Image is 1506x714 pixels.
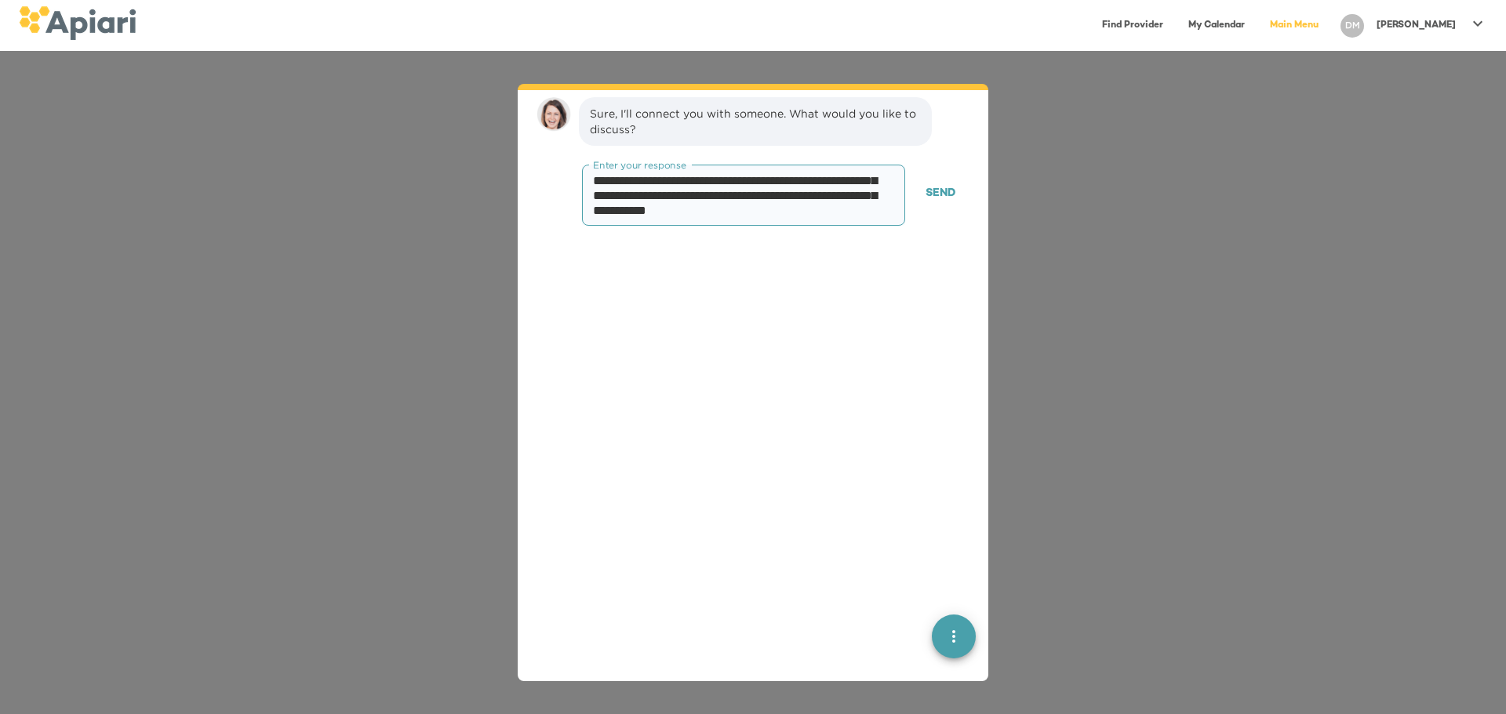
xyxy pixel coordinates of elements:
[1340,14,1364,38] div: DM
[537,97,571,132] img: amy.37686e0395c82528988e.png
[1260,9,1328,42] a: Main Menu
[1377,19,1456,32] p: [PERSON_NAME]
[1093,9,1173,42] a: Find Provider
[590,106,921,137] div: Sure, I'll connect you with someone. What would you like to discuss?
[19,6,136,40] img: logo
[926,184,955,204] span: Send
[911,179,969,208] button: Send
[932,615,976,659] button: quick menu
[1179,9,1254,42] a: My Calendar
